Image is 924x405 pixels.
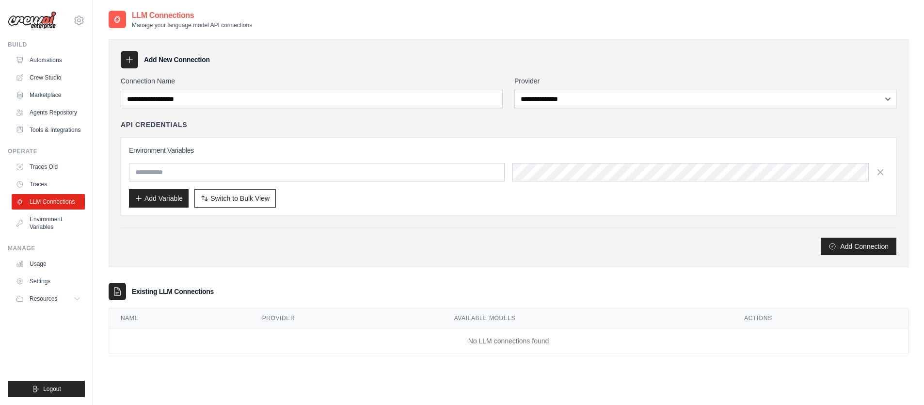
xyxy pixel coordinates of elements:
th: Name [109,308,251,328]
h3: Add New Connection [144,55,210,65]
button: Logout [8,381,85,397]
label: Connection Name [121,76,503,86]
span: Logout [43,385,61,393]
a: Automations [12,52,85,68]
h3: Existing LLM Connections [132,287,214,296]
div: Manage [8,244,85,252]
button: Add Connection [821,238,896,255]
a: Tools & Integrations [12,122,85,138]
div: Operate [8,147,85,155]
div: Build [8,41,85,49]
button: Add Variable [129,189,189,208]
a: Crew Studio [12,70,85,85]
a: LLM Connections [12,194,85,210]
button: Switch to Bulk View [194,189,276,208]
span: Resources [30,295,57,303]
a: Environment Variables [12,211,85,235]
td: No LLM connections found [109,328,908,354]
th: Actions [733,308,908,328]
a: Marketplace [12,87,85,103]
h3: Environment Variables [129,146,888,155]
th: Available Models [443,308,733,328]
p: Manage your language model API connections [132,21,252,29]
button: Resources [12,291,85,307]
label: Provider [514,76,896,86]
a: Traces Old [12,159,85,175]
a: Agents Repository [12,105,85,120]
a: Settings [12,274,85,289]
th: Provider [251,308,443,328]
a: Traces [12,177,85,192]
img: Logo [8,11,56,30]
span: Switch to Bulk View [210,194,270,203]
h4: API Credentials [121,120,187,130]
h2: LLM Connections [132,10,252,21]
a: Usage [12,256,85,272]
